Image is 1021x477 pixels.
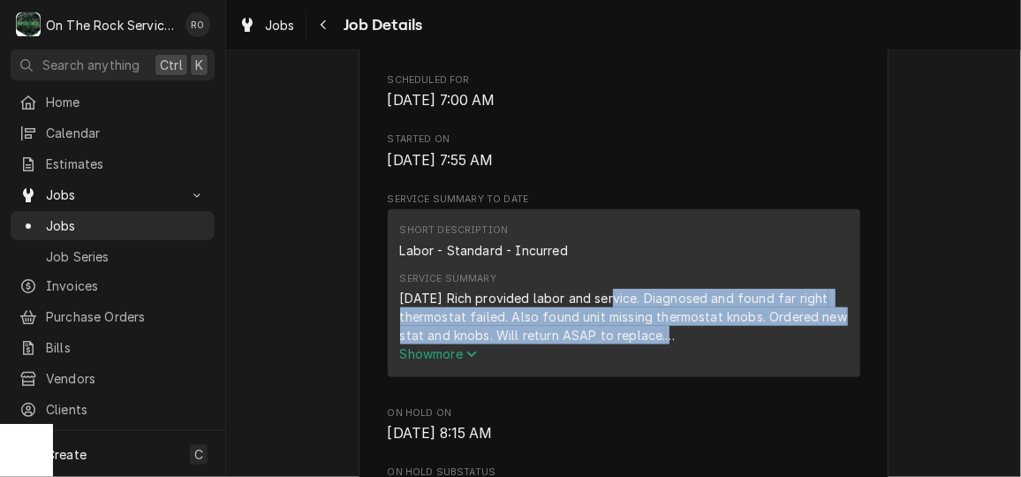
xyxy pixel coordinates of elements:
[11,118,215,148] a: Calendar
[11,49,215,80] button: Search anythingCtrlK
[388,406,860,444] div: On Hold On
[46,247,206,266] span: Job Series
[16,12,41,37] div: On The Rock Services's Avatar
[388,406,860,420] span: On Hold On
[46,400,206,419] span: Clients
[46,16,176,34] div: On The Rock Services
[46,447,87,462] span: Create
[195,56,203,74] span: K
[11,333,215,362] a: Bills
[388,193,860,385] div: Service Summary To Date
[11,364,215,393] a: Vendors
[194,445,203,464] span: C
[11,395,215,424] a: Clients
[42,56,140,74] span: Search anything
[388,90,860,111] span: Scheduled For
[11,426,215,455] a: Go to Pricebook
[400,223,509,238] div: Short Description
[388,152,494,169] span: [DATE] 7:55 AM
[231,11,302,40] a: Jobs
[400,346,478,361] span: Show more
[46,369,206,388] span: Vendors
[400,272,496,286] div: Service Summary
[265,16,295,34] span: Jobs
[11,211,215,240] a: Jobs
[185,12,210,37] div: Rich Ortega's Avatar
[46,216,206,235] span: Jobs
[16,12,41,37] div: O
[46,124,206,142] span: Calendar
[388,425,493,442] span: [DATE] 8:15 AM
[388,150,860,171] span: Started On
[388,193,860,207] span: Service Summary To Date
[46,93,206,111] span: Home
[11,242,215,271] a: Job Series
[160,56,183,74] span: Ctrl
[388,92,495,109] span: [DATE] 7:00 AM
[46,185,179,204] span: Jobs
[11,87,215,117] a: Home
[400,344,848,363] button: Showmore
[400,241,568,260] div: Labor - Standard - Incurred
[46,307,206,326] span: Purchase Orders
[338,13,423,37] span: Job Details
[388,423,860,444] span: On Hold On
[11,302,215,331] a: Purchase Orders
[11,180,215,209] a: Go to Jobs
[388,73,860,87] span: Scheduled For
[46,276,206,295] span: Invoices
[388,132,860,170] div: Started On
[388,132,860,147] span: Started On
[388,73,860,111] div: Scheduled For
[46,338,206,357] span: Bills
[11,271,215,300] a: Invoices
[185,12,210,37] div: RO
[11,149,215,178] a: Estimates
[388,209,860,384] div: Service Summary
[400,289,848,344] div: [DATE] Rich provided labor and service. Diagnosed and found far right thermostat failed. Also fou...
[46,155,206,173] span: Estimates
[310,11,338,39] button: Navigate back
